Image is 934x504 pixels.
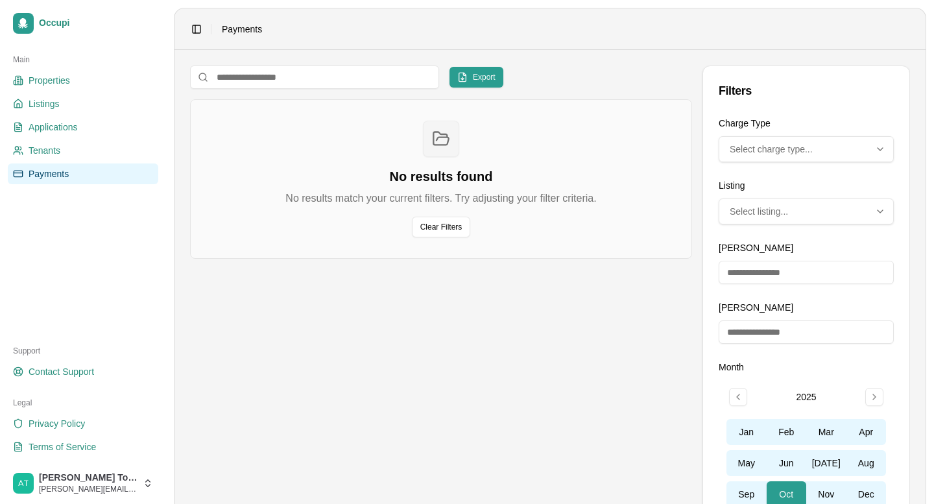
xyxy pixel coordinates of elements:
img: Adam Tower [13,473,34,494]
span: Listings [29,97,59,110]
a: Privacy Policy [8,413,158,434]
label: Month [719,362,744,372]
span: Occupi [39,18,153,29]
button: Export [449,67,503,88]
span: Select charge type... [730,143,813,156]
button: Mar [806,419,846,445]
div: 2025 [796,390,816,403]
button: Apr [846,419,887,445]
button: Multi-select: 0 of 0 options selected. Select listing... [719,198,894,224]
button: Adam Tower[PERSON_NAME] Tower[PERSON_NAME][EMAIL_ADDRESS][DOMAIN_NAME] [8,468,158,499]
a: Terms of Service [8,437,158,457]
button: Aug [846,450,887,476]
span: Payments [29,167,69,180]
label: [PERSON_NAME] [719,243,793,253]
a: Tenants [8,140,158,161]
label: Listing [719,180,745,191]
span: Terms of Service [29,440,96,453]
div: Support [8,341,158,361]
button: [DATE] [806,450,846,476]
a: Properties [8,70,158,91]
button: Feb [767,419,807,445]
span: [PERSON_NAME][EMAIL_ADDRESS][DOMAIN_NAME] [39,484,138,494]
div: Main [8,49,158,70]
p: No results match your current filters. Try adjusting your filter criteria. [285,191,596,206]
label: Charge Type [719,118,771,128]
a: Occupi [8,8,158,39]
span: Tenants [29,144,60,157]
span: Applications [29,121,78,134]
a: Payments [8,163,158,184]
button: May [726,450,767,476]
a: Contact Support [8,361,158,382]
div: Filters [719,82,894,100]
span: [PERSON_NAME] Tower [39,472,138,484]
span: Export [473,72,496,82]
button: Clear Filters [412,217,471,237]
a: Listings [8,93,158,114]
span: Select listing... [730,205,788,218]
nav: breadcrumb [222,23,262,36]
span: Privacy Policy [29,417,85,430]
button: Multi-select: 0 of 3 options selected. Select charge type... [719,136,894,162]
button: Jan [726,419,767,445]
div: Legal [8,392,158,413]
h3: No results found [285,167,596,186]
button: Jun [767,450,807,476]
span: Properties [29,74,70,87]
label: [PERSON_NAME] [719,302,793,313]
span: Payments [222,23,262,36]
span: Contact Support [29,365,94,378]
a: Applications [8,117,158,138]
